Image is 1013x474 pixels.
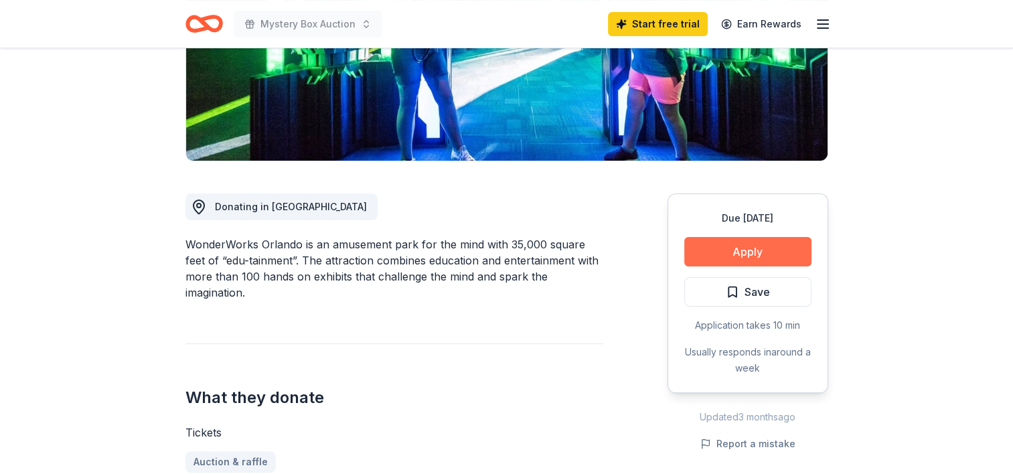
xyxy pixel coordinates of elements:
a: Earn Rewards [713,12,809,36]
div: Updated 3 months ago [668,409,828,425]
button: Apply [684,237,811,266]
span: Mystery Box Auction [260,16,356,32]
button: Save [684,277,811,307]
div: Application takes 10 min [684,317,811,333]
button: Mystery Box Auction [234,11,382,37]
div: Due [DATE] [684,210,811,226]
a: Start free trial [608,12,708,36]
a: Home [185,8,223,39]
span: Save [745,283,770,301]
span: Donating in [GEOGRAPHIC_DATA] [215,201,367,212]
div: WonderWorks Orlando is an amusement park for the mind with 35,000 square feet of “edu-tainment”. ... [185,236,603,301]
a: Auction & raffle [185,451,276,473]
button: Report a mistake [700,436,795,452]
h2: What they donate [185,387,603,408]
div: Tickets [185,424,603,441]
div: Usually responds in around a week [684,344,811,376]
